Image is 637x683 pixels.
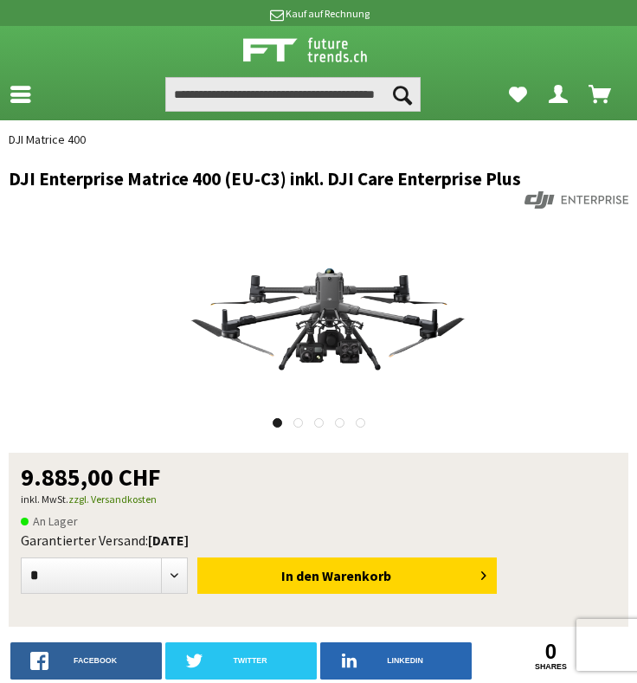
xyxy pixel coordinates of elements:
span: facebook [74,656,117,665]
a: LinkedIn [320,642,472,680]
a: twitter [165,642,317,680]
img: Shop Futuretrends - zur Startseite wechseln [243,35,394,65]
a: Warenkorb [583,77,618,112]
button: In den Warenkorb [197,557,498,594]
a: Meine Favoriten [500,77,535,112]
span: In den [281,567,319,584]
div: Garantierter Versand: [21,532,616,549]
a: 0 [475,642,627,661]
p: inkl. MwSt. [21,489,616,510]
span: 9.885,00 CHF [21,465,161,489]
a: Dein Konto [542,77,576,112]
a: shares [475,661,627,673]
a: facebook [10,642,162,680]
span: twitter [233,656,267,665]
input: Produkt, Marke, Kategorie, EAN, Artikelnummer… [165,77,420,112]
button: Suchen [384,77,421,112]
span: Warenkorb [322,567,391,584]
img: DJI Enterprise Matrice 400 (EU-C3) inkl. DJI Care Enterprise Plus [165,236,473,409]
span: An Lager [21,511,78,532]
a: zzgl. Versandkosten [68,493,157,506]
img: DJI Enterprise [524,191,628,209]
span: DJI Matrice 400 [9,132,86,147]
h1: DJI Enterprise Matrice 400 (EU-C3) inkl. DJI Care Enterprise Plus [9,167,628,191]
span: LinkedIn [387,656,423,665]
b: [DATE] [148,532,189,549]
